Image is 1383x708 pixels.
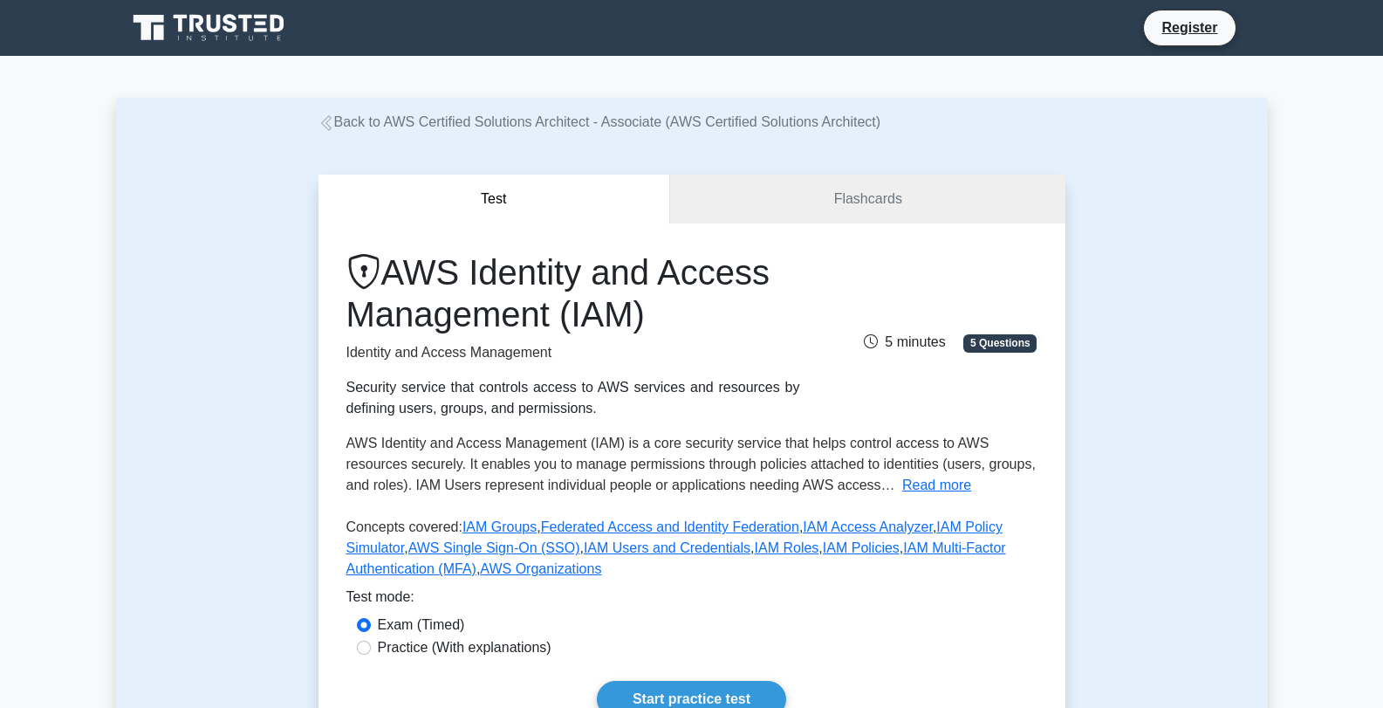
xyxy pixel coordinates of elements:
[803,519,933,534] a: IAM Access Analyzer
[346,587,1037,615] div: Test mode:
[902,475,971,496] button: Read more
[346,251,800,335] h1: AWS Identity and Access Management (IAM)
[963,334,1037,352] span: 5 Questions
[346,377,800,419] div: Security service that controls access to AWS services and resources by defining users, groups, an...
[346,517,1037,587] p: Concepts covered: , , , , , , , , ,
[378,637,551,658] label: Practice (With explanations)
[864,334,945,349] span: 5 minutes
[346,342,800,363] p: Identity and Access Management
[378,615,465,636] label: Exam (Timed)
[541,519,799,534] a: Federated Access and Identity Federation
[823,540,900,555] a: IAM Policies
[318,175,671,224] button: Test
[346,436,1036,492] span: AWS Identity and Access Management (IAM) is a core security service that helps control access to ...
[318,114,881,129] a: Back to AWS Certified Solutions Architect - Associate (AWS Certified Solutions Architect)
[755,540,819,555] a: IAM Roles
[670,175,1065,224] a: Flashcards
[480,561,601,576] a: AWS Organizations
[584,540,750,555] a: IAM Users and Credentials
[462,519,537,534] a: IAM Groups
[346,540,1006,576] a: IAM Multi-Factor Authentication (MFA)
[408,540,580,555] a: AWS Single Sign-On (SSO)
[1151,17,1228,38] a: Register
